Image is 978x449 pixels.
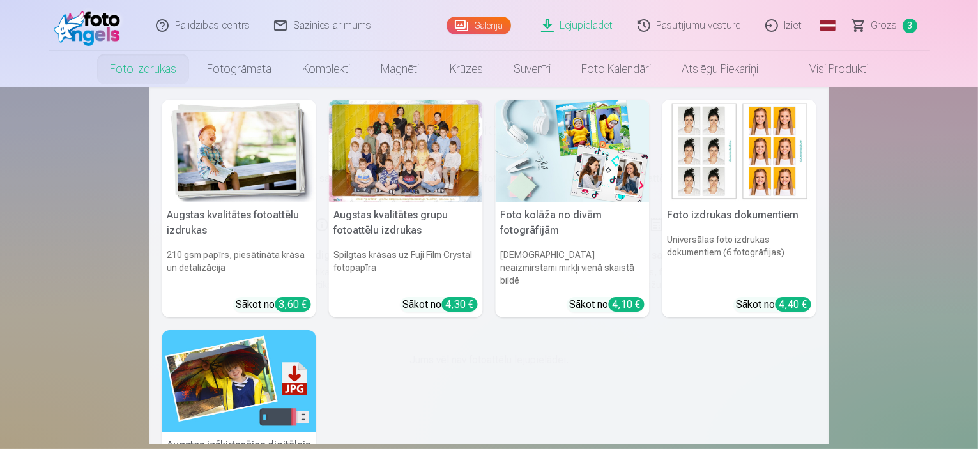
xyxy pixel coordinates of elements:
[287,51,365,87] a: Komplekti
[662,100,816,202] img: Foto izdrukas dokumentiem
[329,243,483,292] h6: Spilgtas krāsas uz Fuji Film Crystal fotopapīra
[434,51,498,87] a: Krūzes
[662,100,816,317] a: Foto izdrukas dokumentiemFoto izdrukas dokumentiemUniversālas foto izdrukas dokumentiem (6 fotogr...
[662,228,816,292] h6: Universālas foto izdrukas dokumentiem (6 fotogrāfijas)
[403,297,478,312] div: Sākot no
[162,243,316,292] h6: 210 gsm papīrs, piesātināta krāsa un detalizācija
[666,51,774,87] a: Atslēgu piekariņi
[329,202,483,243] h5: Augstas kvalitātes grupu fotoattēlu izdrukas
[54,5,127,46] img: /fa1
[162,330,316,433] img: Augstas izšķirtspējas digitālais fotoattēls JPG formātā
[566,51,666,87] a: Foto kalendāri
[776,297,811,312] div: 4,40 €
[662,202,816,228] h5: Foto izdrukas dokumentiem
[162,202,316,243] h5: Augstas kvalitātes fotoattēlu izdrukas
[498,51,566,87] a: Suvenīri
[496,202,650,243] h5: Foto kolāža no divām fotogrāfijām
[609,297,645,312] div: 4,10 €
[871,18,898,33] span: Grozs
[442,297,478,312] div: 4,30 €
[192,51,287,87] a: Fotogrāmata
[496,243,650,292] h6: [DEMOGRAPHIC_DATA] neaizmirstami mirkļi vienā skaistā bildē
[162,100,316,202] img: Augstas kvalitātes fotoattēlu izdrukas
[903,19,917,33] span: 3
[496,100,650,317] a: Foto kolāža no divām fotogrāfijāmFoto kolāža no divām fotogrāfijām[DEMOGRAPHIC_DATA] neaizmirstam...
[774,51,883,87] a: Visi produkti
[329,100,483,317] a: Augstas kvalitātes grupu fotoattēlu izdrukasSpilgtas krāsas uz Fuji Film Crystal fotopapīraSākot ...
[365,51,434,87] a: Magnēti
[162,100,316,317] a: Augstas kvalitātes fotoattēlu izdrukasAugstas kvalitātes fotoattēlu izdrukas210 gsm papīrs, piesā...
[236,297,311,312] div: Sākot no
[447,17,511,34] a: Galerija
[737,297,811,312] div: Sākot no
[95,51,192,87] a: Foto izdrukas
[275,297,311,312] div: 3,60 €
[570,297,645,312] div: Sākot no
[496,100,650,202] img: Foto kolāža no divām fotogrāfijām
